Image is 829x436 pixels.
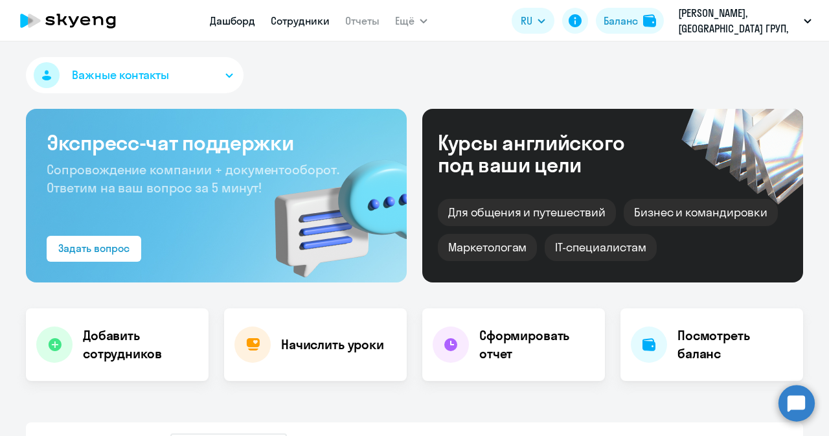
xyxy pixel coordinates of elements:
[672,5,818,36] button: [PERSON_NAME], [GEOGRAPHIC_DATA] ГРУП, ООО
[677,327,793,363] h4: Посмотреть баланс
[47,236,141,262] button: Задать вопрос
[438,132,659,176] div: Курсы английского под ваши цели
[72,67,169,84] span: Важные контакты
[678,5,799,36] p: [PERSON_NAME], [GEOGRAPHIC_DATA] ГРУП, ООО
[596,8,664,34] button: Балансbalance
[395,8,427,34] button: Ещё
[47,130,386,155] h3: Экспресс-чат поддержки
[545,234,656,261] div: IT-специалистам
[83,327,198,363] h4: Добавить сотрудников
[26,57,244,93] button: Важные контакты
[58,240,130,256] div: Задать вопрос
[512,8,554,34] button: RU
[281,336,384,354] h4: Начислить уроки
[256,137,407,282] img: bg-img
[643,14,656,27] img: balance
[210,14,255,27] a: Дашборд
[521,13,532,29] span: RU
[604,13,638,29] div: Баланс
[438,199,616,226] div: Для общения и путешествий
[345,14,380,27] a: Отчеты
[624,199,778,226] div: Бизнес и командировки
[271,14,330,27] a: Сотрудники
[479,327,595,363] h4: Сформировать отчет
[47,161,339,196] span: Сопровождение компании + документооборот. Ответим на ваш вопрос за 5 минут!
[438,234,537,261] div: Маркетологам
[395,13,414,29] span: Ещё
